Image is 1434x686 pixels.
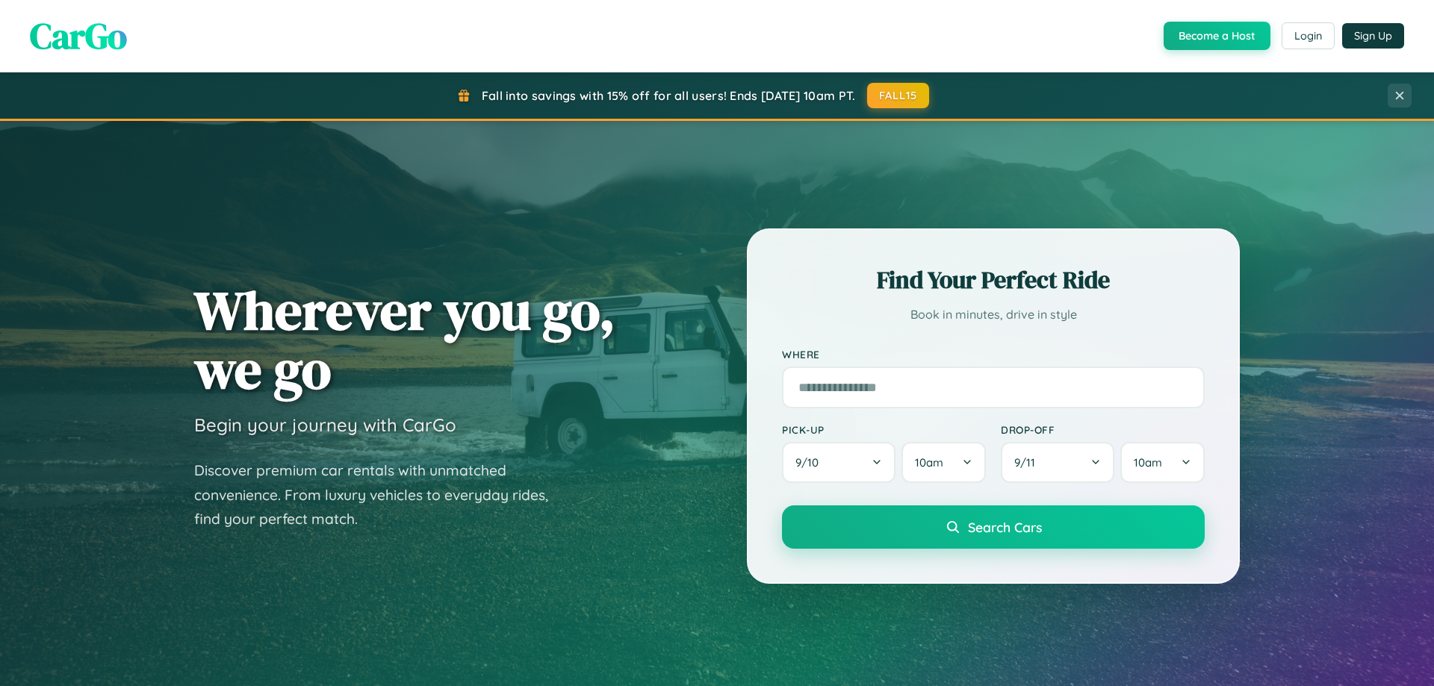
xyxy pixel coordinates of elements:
[915,455,943,470] span: 10am
[782,423,986,436] label: Pick-up
[194,281,615,399] h1: Wherever you go, we go
[782,348,1205,361] label: Where
[1282,22,1335,49] button: Login
[782,442,896,483] button: 9/10
[782,505,1205,549] button: Search Cars
[782,304,1205,325] p: Book in minutes, drive in style
[30,11,127,60] span: CarGo
[782,264,1205,296] h2: Find Your Perfect Ride
[1164,22,1270,50] button: Become a Host
[795,455,826,470] span: 9 / 10
[1001,423,1205,436] label: Drop-off
[1134,455,1162,470] span: 10am
[482,88,856,103] span: Fall into savings with 15% off for all users! Ends [DATE] 10am PT.
[1014,455,1043,470] span: 9 / 11
[194,414,456,436] h3: Begin your journey with CarGo
[1120,442,1205,483] button: 10am
[194,458,568,531] p: Discover premium car rentals with unmatched convenience. From luxury vehicles to everyday rides, ...
[901,442,986,483] button: 10am
[968,519,1042,535] span: Search Cars
[1342,23,1404,49] button: Sign Up
[1001,442,1114,483] button: 9/11
[867,83,930,108] button: FALL15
